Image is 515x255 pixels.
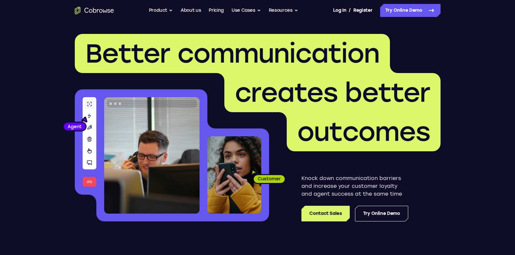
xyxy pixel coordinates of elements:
a: Go to the home page [75,7,114,14]
p: Knock down communication barriers and increase your customer loyalty and agent success at the sam... [301,174,408,198]
img: A customer holding their phone [207,136,261,214]
button: Resources [269,4,298,17]
a: Register [353,4,372,17]
button: Product [149,4,173,17]
a: Contact Sales [301,206,349,221]
span: Better communication [85,38,379,69]
span: outcomes [297,116,430,147]
button: Use Cases [232,4,261,17]
img: A customer support agent talking on the phone [104,97,200,214]
a: About us [181,4,201,17]
span: creates better [235,77,430,108]
a: Try Online Demo [380,4,441,17]
a: Log In [333,4,346,17]
a: Pricing [209,4,224,17]
span: / [349,7,351,14]
a: Try Online Demo [355,206,408,221]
